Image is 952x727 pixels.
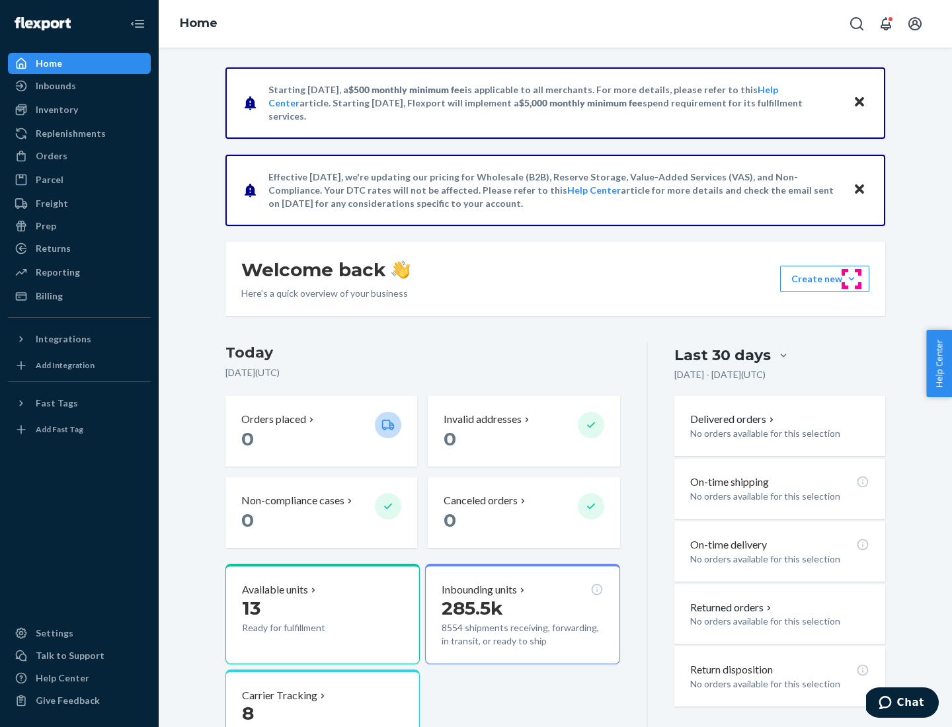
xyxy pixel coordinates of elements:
div: Inventory [36,103,78,116]
button: Delivered orders [690,412,777,427]
div: Add Integration [36,360,95,371]
div: Give Feedback [36,694,100,707]
button: Non-compliance cases 0 [225,477,417,548]
button: Available units13Ready for fulfillment [225,564,420,664]
p: Effective [DATE], we're updating our pricing for Wholesale (B2B), Reserve Storage, Value-Added Se... [268,171,840,210]
p: Non-compliance cases [241,493,344,508]
button: Open Search Box [844,11,870,37]
button: Canceled orders 0 [428,477,619,548]
p: No orders available for this selection [690,615,869,628]
a: Help Center [567,184,621,196]
span: 0 [444,509,456,531]
button: Close Navigation [124,11,151,37]
p: On-time shipping [690,475,769,490]
a: Add Fast Tag [8,419,151,440]
button: Create new [780,266,869,292]
p: No orders available for this selection [690,677,869,691]
div: Settings [36,627,73,640]
p: 8554 shipments receiving, forwarding, in transit, or ready to ship [442,621,603,648]
a: Add Integration [8,355,151,376]
button: Inbounding units285.5k8554 shipments receiving, forwarding, in transit, or ready to ship [425,564,619,664]
span: 0 [241,509,254,531]
a: Returns [8,238,151,259]
a: Inventory [8,99,151,120]
button: Returned orders [690,600,774,615]
p: Inbounding units [442,582,517,597]
div: Returns [36,242,71,255]
h1: Welcome back [241,258,410,282]
button: Invalid addresses 0 [428,396,619,467]
div: Add Fast Tag [36,424,83,435]
p: [DATE] ( UTC ) [225,366,620,379]
img: Flexport logo [15,17,71,30]
div: Reporting [36,266,80,279]
button: Open account menu [902,11,928,37]
p: Orders placed [241,412,306,427]
p: On-time delivery [690,537,767,553]
img: hand-wave emoji [391,260,410,279]
p: No orders available for this selection [690,427,869,440]
div: Talk to Support [36,649,104,662]
div: Freight [36,197,68,210]
span: $5,000 monthly minimum fee [519,97,643,108]
div: Help Center [36,671,89,685]
p: [DATE] - [DATE] ( UTC ) [674,368,766,381]
button: Orders placed 0 [225,396,417,467]
p: No orders available for this selection [690,490,869,503]
button: Fast Tags [8,393,151,414]
span: $500 monthly minimum fee [348,84,465,95]
button: Give Feedback [8,690,151,711]
div: Orders [36,149,67,163]
iframe: Opens a widget where you can chat to one of our agents [866,687,939,720]
p: Carrier Tracking [242,688,317,703]
p: Canceled orders [444,493,518,508]
p: No orders available for this selection [690,553,869,566]
p: Starting [DATE], a is applicable to all merchants. For more details, please refer to this article... [268,83,840,123]
a: Prep [8,215,151,237]
button: Close [851,93,868,112]
div: Inbounds [36,79,76,93]
button: Talk to Support [8,645,151,666]
a: Freight [8,193,151,214]
button: Close [851,180,868,200]
h3: Today [225,342,620,363]
p: Here’s a quick overview of your business [241,287,410,300]
button: Integrations [8,328,151,350]
span: 8 [242,702,254,724]
div: Billing [36,289,63,303]
a: Inbounds [8,75,151,96]
a: Home [8,53,151,74]
div: Parcel [36,173,63,186]
span: 285.5k [442,597,503,619]
span: 13 [242,597,260,619]
p: Return disposition [690,662,773,677]
div: Last 30 days [674,345,771,365]
a: Orders [8,145,151,167]
a: Home [180,16,218,30]
button: Open notifications [873,11,899,37]
p: Available units [242,582,308,597]
a: Reporting [8,262,151,283]
ol: breadcrumbs [169,5,228,43]
button: Help Center [926,330,952,397]
span: 0 [241,428,254,450]
a: Billing [8,286,151,307]
span: 0 [444,428,456,450]
a: Settings [8,623,151,644]
div: Fast Tags [36,397,78,410]
div: Prep [36,219,56,233]
p: Invalid addresses [444,412,522,427]
p: Ready for fulfillment [242,621,364,634]
a: Parcel [8,169,151,190]
div: Integrations [36,332,91,346]
a: Help Center [8,668,151,689]
div: Replenishments [36,127,106,140]
a: Replenishments [8,123,151,144]
div: Home [36,57,62,70]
